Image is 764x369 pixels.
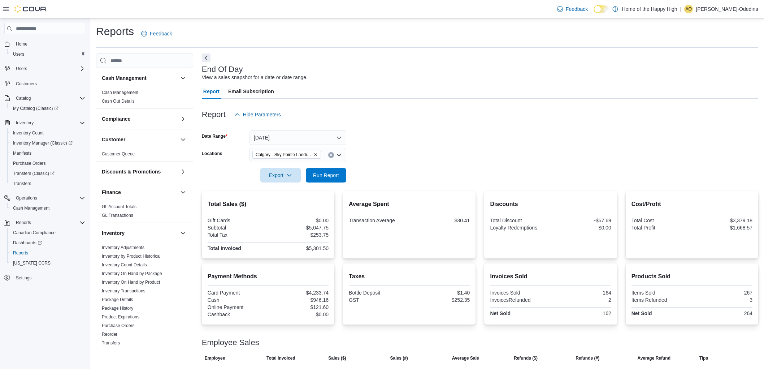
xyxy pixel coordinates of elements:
span: Run Report [313,172,339,179]
button: Next [202,53,210,62]
label: Locations [202,151,222,156]
a: Reports [10,249,31,257]
div: Ade Ola-Odedina [684,5,693,13]
button: Remove Calgary - Sky Pointe Landing - Fire & Flower from selection in this group [313,153,318,157]
button: Inventory Count [7,128,88,138]
a: Feedback [138,26,175,41]
a: Dashboards [10,239,45,247]
button: Finance [179,188,187,197]
h3: Compliance [102,115,130,123]
span: Settings [13,273,85,282]
button: Transfers [7,179,88,189]
button: Customers [1,78,88,89]
a: Transfers (Classic) [10,169,57,178]
span: Transfers (Classic) [10,169,85,178]
h3: Customer [102,136,125,143]
span: Feedback [150,30,172,37]
h2: Cost/Profit [631,200,752,209]
span: AO [686,5,692,13]
a: Inventory On Hand by Package [102,271,162,276]
span: Inventory On Hand by Package [102,271,162,276]
span: Operations [16,195,37,201]
div: $0.00 [269,312,329,317]
span: Canadian Compliance [10,228,85,237]
a: Feedback [554,2,591,16]
button: Inventory [13,119,36,127]
span: Refunds (#) [576,355,599,361]
a: Inventory Manager (Classic) [7,138,88,148]
a: Users [10,50,27,59]
h3: Inventory [102,229,125,237]
div: Cash [208,297,267,303]
a: Home [13,40,30,48]
button: Catalog [13,94,34,103]
h3: Cash Management [102,74,147,82]
button: Home [1,39,88,49]
span: Purchase Orders [13,160,46,166]
div: Bottle Deposit [349,290,408,296]
div: $4,233.74 [269,290,329,296]
span: Transfers [102,340,120,346]
div: Items Sold [631,290,691,296]
button: [US_STATE] CCRS [7,258,88,268]
a: Cash Management [10,204,52,213]
button: Canadian Compliance [7,228,88,238]
div: $0.00 [552,225,611,231]
p: | [680,5,682,13]
span: Total Invoiced [266,355,295,361]
span: Users [13,51,24,57]
span: Users [13,64,85,73]
div: Total Tax [208,232,267,238]
div: $5,047.75 [269,225,329,231]
span: Inventory Manager (Classic) [13,140,73,146]
a: [US_STATE] CCRS [10,259,53,267]
span: Product Expirations [102,314,139,320]
label: Date Range [202,133,227,139]
button: Users [7,49,88,59]
span: Customers [16,81,37,87]
span: Employee [205,355,225,361]
span: Inventory Transactions [102,288,146,294]
div: 2 [552,297,611,303]
span: Washington CCRS [10,259,85,267]
div: GST [349,297,408,303]
a: Inventory Manager (Classic) [10,139,75,147]
div: Total Cost [631,218,691,223]
span: Customer Queue [102,151,135,157]
a: Manifests [10,149,34,158]
span: Refunds ($) [514,355,538,361]
span: Cash Management [10,204,85,213]
h3: End Of Day [202,65,243,74]
span: Tips [699,355,708,361]
span: Inventory by Product Historical [102,253,161,259]
div: $121.60 [269,304,329,310]
strong: Total Invoiced [208,245,241,251]
span: Package History [102,305,133,311]
div: 3 [693,297,752,303]
span: Reports [10,249,85,257]
span: Calgary - Sky Pointe Landing - Fire & Flower [252,151,321,159]
h2: Products Sold [631,272,752,281]
button: Export [260,168,301,183]
div: Total Profit [631,225,691,231]
button: Inventory [102,229,177,237]
button: Catalog [1,93,88,103]
div: 164 [552,290,611,296]
span: Average Refund [637,355,670,361]
a: Package Details [102,297,133,302]
span: Export [265,168,296,183]
a: Transfers [10,179,34,188]
span: Cash Out Details [102,98,135,104]
div: Invoices Sold [490,290,549,296]
div: Total Discount [490,218,549,223]
div: $253.75 [269,232,329,238]
a: Cash Out Details [102,99,135,104]
span: Package Details [102,297,133,303]
button: Inventory [179,229,187,237]
button: Discounts & Promotions [102,168,177,175]
a: Settings [13,274,34,282]
button: Purchase Orders [7,158,88,168]
h2: Average Spent [349,200,470,209]
span: Users [16,66,27,72]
